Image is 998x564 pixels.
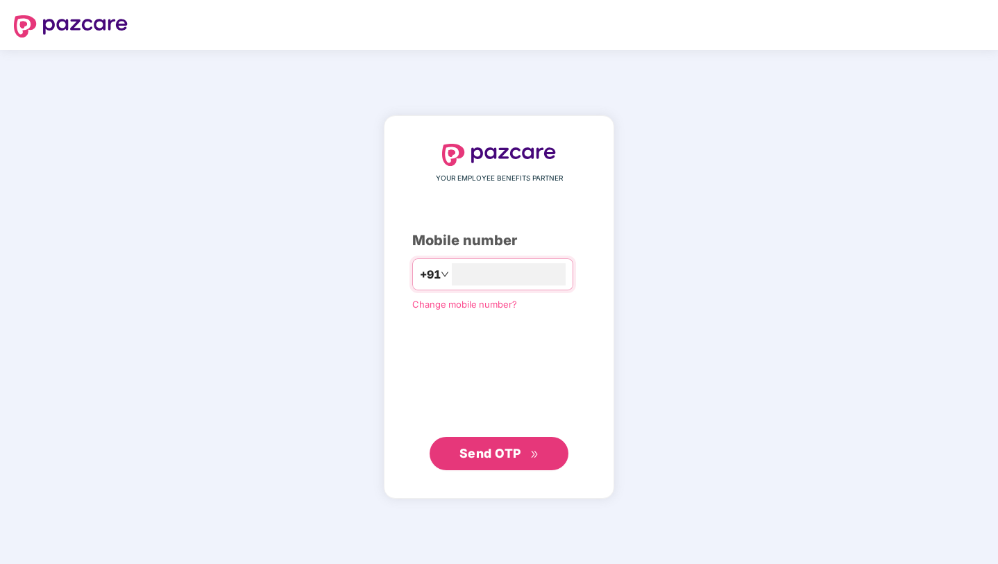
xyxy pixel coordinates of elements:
[412,230,586,251] div: Mobile number
[430,437,568,470] button: Send OTPdouble-right
[441,270,449,279] span: down
[420,266,441,283] span: +91
[14,15,128,38] img: logo
[530,450,539,459] span: double-right
[436,173,563,184] span: YOUR EMPLOYEE BENEFITS PARTNER
[412,299,517,310] a: Change mobile number?
[442,144,556,166] img: logo
[459,446,521,461] span: Send OTP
